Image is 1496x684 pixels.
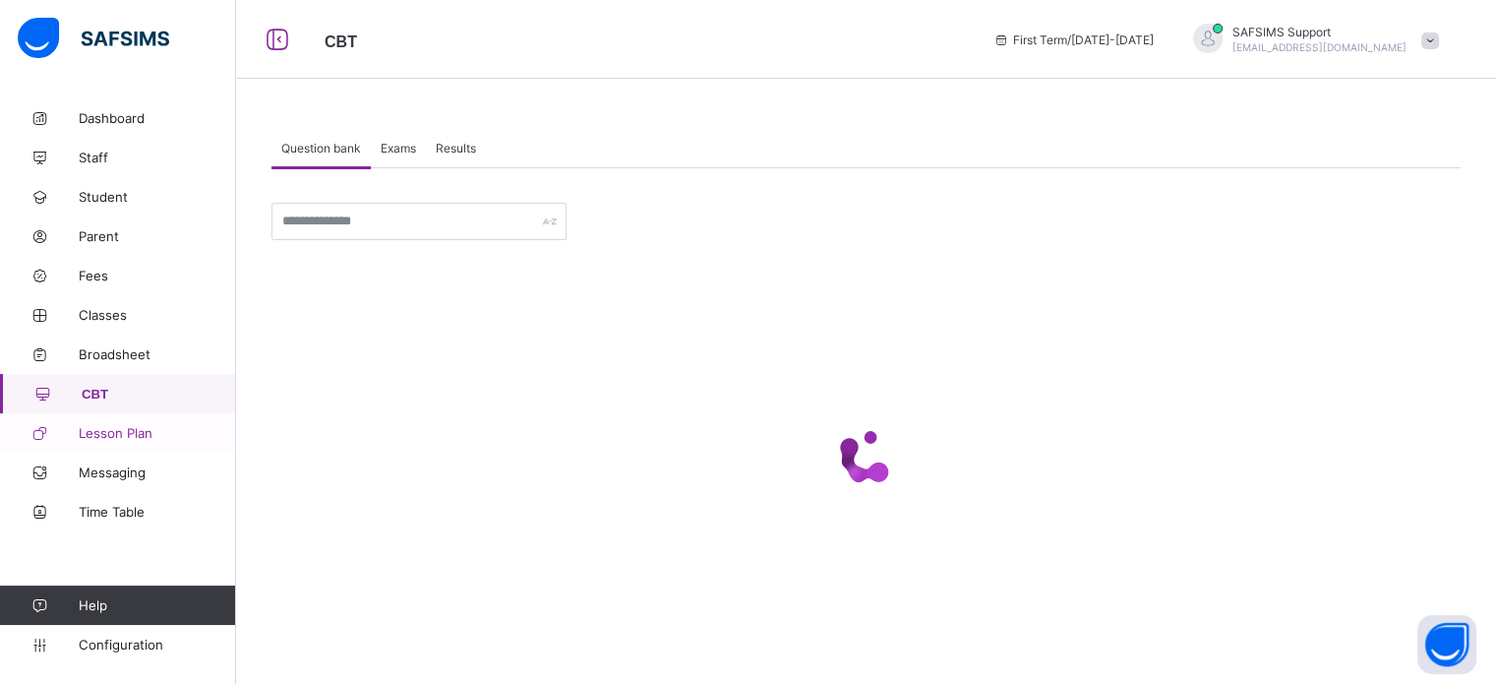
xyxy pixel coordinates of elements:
[281,141,361,155] span: Question bank
[79,637,235,653] span: Configuration
[79,597,235,613] span: Help
[381,141,416,155] span: Exams
[79,307,236,323] span: Classes
[79,189,236,205] span: Student
[79,346,236,362] span: Broadsheet
[1417,615,1476,674] button: Open asap
[993,32,1154,47] span: session/term information
[79,465,236,480] span: Messaging
[82,387,236,402] span: CBT
[79,268,236,283] span: Fees
[79,150,236,165] span: Staff
[79,425,236,441] span: Lesson Plan
[79,228,236,244] span: Parent
[1232,41,1406,53] span: [EMAIL_ADDRESS][DOMAIN_NAME]
[1173,24,1449,56] div: SAFSIMSSupport
[18,18,169,59] img: safsims
[79,504,236,520] span: Time Table
[79,110,236,126] span: Dashboard
[1232,25,1406,39] span: SAFSIMS Support
[436,141,476,155] span: Results
[325,33,357,50] span: CBT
